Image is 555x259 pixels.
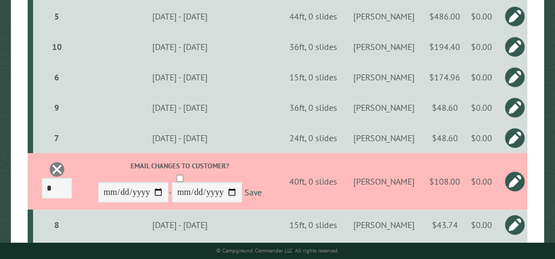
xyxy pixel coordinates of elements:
small: © Campground Commander LLC. All rights reserved. [216,247,339,254]
td: $0.00 [467,210,496,240]
a: Save [244,187,262,198]
td: $0.00 [467,1,496,31]
td: [PERSON_NAME] [344,1,423,31]
td: [PERSON_NAME] [344,31,423,62]
div: [DATE] - [DATE] [80,72,280,83]
td: $0.00 [467,62,496,92]
div: [DATE] - [DATE] [80,41,280,52]
a: Delete this reservation [49,161,65,178]
td: $0.00 [467,153,496,210]
div: 6 [37,72,76,83]
div: [DATE] - [DATE] [80,219,280,230]
td: 15ft, 0 slides [282,210,344,240]
td: 15ft, 0 slides [282,62,344,92]
div: [DATE] - [DATE] [80,11,280,22]
td: $0.00 [467,31,496,62]
td: $48.60 [423,123,467,153]
td: $0.00 [467,123,496,153]
td: $43.74 [423,210,467,240]
div: [DATE] - [DATE] [80,132,280,143]
td: 44ft, 0 slides [282,1,344,31]
div: 7 [37,132,76,143]
td: $194.40 [423,31,467,62]
td: [PERSON_NAME] [344,123,423,153]
td: $48.60 [423,92,467,123]
div: 5 [37,11,76,22]
td: 36ft, 0 slides [282,92,344,123]
label: Email changes to customer? [80,161,280,171]
td: [PERSON_NAME] [344,62,423,92]
td: [PERSON_NAME] [344,92,423,123]
td: 36ft, 0 slides [282,31,344,62]
td: $174.96 [423,62,467,92]
div: 9 [37,102,76,113]
td: $108.00 [423,153,467,210]
td: $486.00 [423,1,467,31]
td: 40ft, 0 slides [282,153,344,210]
div: 10 [37,41,76,52]
td: 24ft, 0 slides [282,123,344,153]
td: $0.00 [467,92,496,123]
div: - [80,161,280,205]
td: [PERSON_NAME] [344,210,423,240]
div: 8 [37,219,76,230]
td: [PERSON_NAME] [344,153,423,210]
div: [DATE] - [DATE] [80,102,280,113]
